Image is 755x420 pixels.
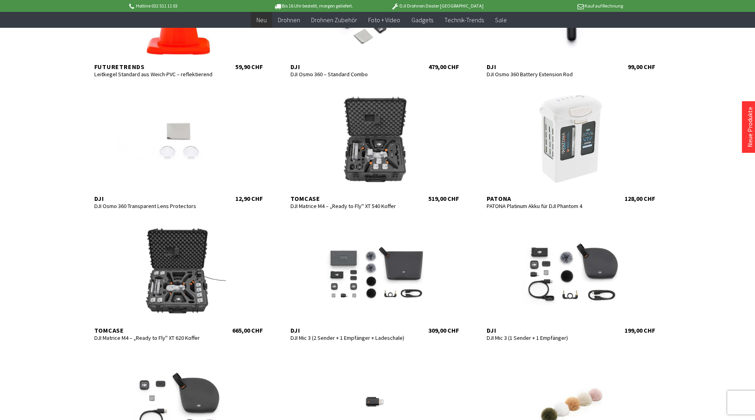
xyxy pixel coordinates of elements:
[363,12,406,28] a: Foto + Video
[252,1,375,11] p: Bis 16 Uhr bestellt, morgen geliefert.
[439,12,489,28] a: Technik-Trends
[487,63,605,71] div: DJI
[411,16,433,24] span: Gadgets
[444,16,484,24] span: Technik-Trends
[94,195,212,202] div: DJI
[487,202,605,210] div: PATONA Platinum Akku für DJI Phantom 4
[489,12,512,28] a: Sale
[291,334,409,341] div: DJI Mic 3 (2 Sender + 1 Empfänger + Ladeschale)
[94,326,212,334] div: TomCase
[499,1,623,11] p: Kauf auf Rechnung
[428,326,459,334] div: 309,00 CHF
[428,63,459,71] div: 479,00 CHF
[495,16,507,24] span: Sale
[487,334,605,341] div: DJI Mic 3 (1 Sender + 1 Empfänger)
[306,12,363,28] a: Drohnen Zubehör
[479,91,663,202] a: Patona PATONA Platinum Akku für DJI Phantom 4 128,00 CHF
[628,63,655,71] div: 99,00 CHF
[406,12,439,28] a: Gadgets
[86,223,271,334] a: TomCase DJI Matrice M4 – „Ready to Fly" XT 620 Koffer 665,00 CHF
[487,195,605,202] div: Patona
[94,334,212,341] div: DJI Matrice M4 – „Ready to Fly" XT 620 Koffer
[94,63,212,71] div: Futuretrends
[625,326,655,334] div: 199,00 CHF
[625,195,655,202] div: 128,00 CHF
[746,107,754,147] a: Neue Produkte
[235,63,263,71] div: 59,90 CHF
[235,195,263,202] div: 12,90 CHF
[94,71,212,78] div: Leitkegel Standard aus Weich-PVC – reflektierend
[479,223,663,334] a: DJI DJI Mic 3 (1 Sender + 1 Empfänger) 199,00 CHF
[278,16,300,24] span: Drohnen
[375,1,499,11] p: DJI Drohnen Dealer [GEOGRAPHIC_DATA]
[256,16,267,24] span: Neu
[128,1,252,11] p: Hotline 032 511 11 03
[291,202,409,210] div: DJI Matrice M4 – „Ready to Fly" XT 540 Koffer
[487,326,605,334] div: DJI
[272,12,306,28] a: Drohnen
[487,71,605,78] div: DJI Osmo 360 Battery Extension Rod
[251,12,272,28] a: Neu
[232,326,263,334] div: 665,00 CHF
[291,195,409,202] div: TomCase
[283,91,467,202] a: TomCase DJI Matrice M4 – „Ready to Fly" XT 540 Koffer 519,00 CHF
[283,223,467,334] a: DJI DJI Mic 3 (2 Sender + 1 Empfänger + Ladeschale) 309,00 CHF
[291,326,409,334] div: DJI
[311,16,357,24] span: Drohnen Zubehör
[428,195,459,202] div: 519,00 CHF
[291,63,409,71] div: DJI
[94,202,212,210] div: DJI Osmo 360 Transparent Lens Protectors
[368,16,400,24] span: Foto + Video
[86,91,271,202] a: DJI DJI Osmo 360 Transparent Lens Protectors 12,90 CHF
[291,71,409,78] div: DJI Osmo 360 – Standard Combo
